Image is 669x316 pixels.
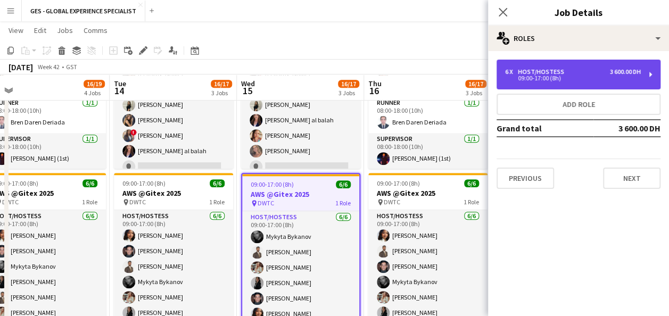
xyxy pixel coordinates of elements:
[210,179,225,187] span: 6/6
[335,199,351,207] span: 1 Role
[497,94,660,115] button: Add role
[22,1,145,21] button: GES - GLOBAL EXPERIENCE SPECIALIST
[84,89,104,97] div: 4 Jobs
[211,89,232,97] div: 3 Jobs
[82,179,97,187] span: 6/6
[122,179,166,187] span: 09:00-17:00 (8h)
[57,26,73,35] span: Jobs
[129,198,146,206] span: DWTC
[9,62,33,72] div: [DATE]
[2,198,19,206] span: DWTC
[114,188,233,198] h3: AWS @Gitex 2025
[466,89,486,97] div: 3 Jobs
[497,120,593,137] td: Grand total
[242,189,359,199] h3: AWS @Gitex 2025
[464,198,479,206] span: 1 Role
[338,89,359,97] div: 3 Jobs
[251,180,294,188] span: 09:00-17:00 (8h)
[34,26,46,35] span: Edit
[112,85,126,97] span: 14
[368,133,488,169] app-card-role: Supervisor1/108:00-18:00 (10h)[PERSON_NAME] (1st)
[518,68,568,76] div: Host/Hostess
[258,199,274,207] span: DWTC
[384,198,400,206] span: DWTC
[9,26,23,35] span: View
[377,179,420,187] span: 09:00-17:00 (8h)
[336,180,351,188] span: 6/6
[114,48,233,177] app-card-role: Host/Hostess6/708:00-18:00 (10h)[PERSON_NAME][PERSON_NAME][PERSON_NAME][PERSON_NAME]![PERSON_NAME...
[368,79,382,88] span: Thu
[488,26,669,51] div: Roles
[79,23,112,37] a: Comms
[35,63,62,71] span: Week 42
[130,129,137,136] span: !
[4,23,28,37] a: View
[82,198,97,206] span: 1 Role
[368,188,488,198] h3: AWS @Gitex 2025
[114,79,126,88] span: Tue
[84,26,108,35] span: Comms
[505,68,518,76] div: 6 x
[368,97,488,133] app-card-role: Runner1/108:00-18:00 (10h)Bren Daren Deriada
[488,5,669,19] h3: Job Details
[211,80,232,88] span: 16/17
[610,68,641,76] div: 3 600.00 DH
[53,23,77,37] a: Jobs
[603,168,660,189] button: Next
[338,80,359,88] span: 16/17
[464,179,479,187] span: 6/6
[84,80,105,88] span: 16/19
[505,76,641,81] div: 09:00-17:00 (8h)
[66,63,77,71] div: GST
[465,80,486,88] span: 16/17
[30,23,51,37] a: Edit
[241,79,255,88] span: Wed
[241,48,360,177] app-card-role: Host/Hostess6/708:00-18:00 (10h)![PERSON_NAME][PERSON_NAME][PERSON_NAME][PERSON_NAME] al balah[PE...
[209,198,225,206] span: 1 Role
[497,168,554,189] button: Previous
[367,85,382,97] span: 16
[239,85,255,97] span: 15
[593,120,660,137] td: 3 600.00 DH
